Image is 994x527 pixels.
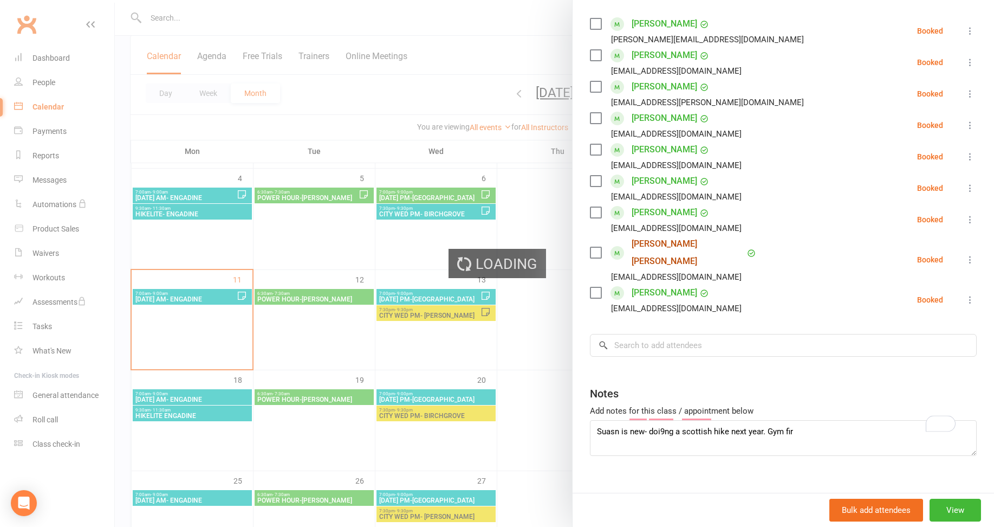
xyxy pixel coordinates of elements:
button: Bulk add attendees [829,499,923,522]
div: [EMAIL_ADDRESS][PERSON_NAME][DOMAIN_NAME] [611,95,804,110]
div: Notes [590,386,619,401]
a: [PERSON_NAME] [632,78,697,95]
div: Booked [917,184,943,192]
div: Booked [917,59,943,66]
div: [EMAIL_ADDRESS][DOMAIN_NAME] [611,64,742,78]
div: [EMAIL_ADDRESS][DOMAIN_NAME] [611,270,742,284]
div: Booked [917,90,943,98]
div: Booked [917,296,943,304]
div: [EMAIL_ADDRESS][DOMAIN_NAME] [611,190,742,204]
button: View [930,499,981,522]
a: [PERSON_NAME] [632,141,697,158]
div: Booked [917,216,943,223]
div: Booked [917,256,943,263]
div: Add notes for this class / appointment below [590,404,977,417]
div: Booked [917,121,943,129]
a: [PERSON_NAME] [632,47,697,64]
div: Booked [917,27,943,35]
a: [PERSON_NAME] [PERSON_NAME] [632,235,744,270]
textarea: To enrich screen reader interactions, please activate Accessibility in Grammarly extension settings [590,420,977,456]
input: Search to add attendees [590,334,977,357]
a: [PERSON_NAME] [632,284,697,301]
div: [EMAIL_ADDRESS][DOMAIN_NAME] [611,221,742,235]
div: [EMAIL_ADDRESS][DOMAIN_NAME] [611,127,742,141]
a: [PERSON_NAME] [632,204,697,221]
div: Open Intercom Messenger [11,490,37,516]
div: [EMAIL_ADDRESS][DOMAIN_NAME] [611,301,742,316]
a: [PERSON_NAME] [632,172,697,190]
a: [PERSON_NAME] [632,110,697,127]
div: [EMAIL_ADDRESS][DOMAIN_NAME] [611,158,742,172]
div: Booked [917,153,943,160]
div: [PERSON_NAME][EMAIL_ADDRESS][DOMAIN_NAME] [611,33,804,47]
a: [PERSON_NAME] [632,15,697,33]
